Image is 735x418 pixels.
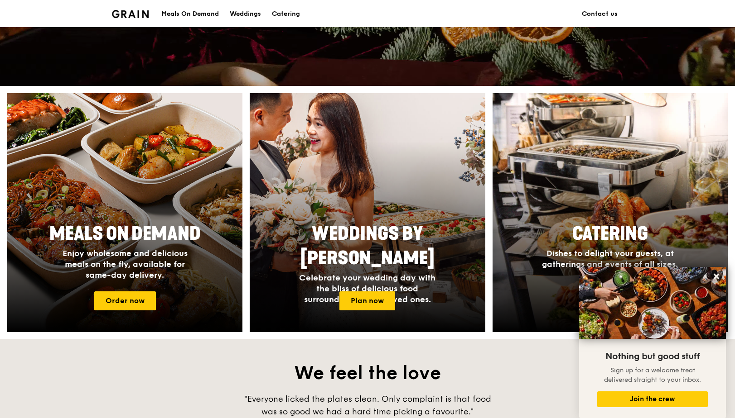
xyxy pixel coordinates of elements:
img: Grain [112,10,149,18]
div: Weddings [230,0,261,28]
span: Dishes to delight your guests, at gatherings and events of all sizes. [542,248,678,269]
span: Catering [572,223,648,245]
button: Join the crew [597,391,708,407]
span: Weddings by [PERSON_NAME] [300,223,435,269]
a: Weddings [224,0,266,28]
a: CateringDishes to delight your guests, at gatherings and events of all sizes.Plan now [493,93,728,332]
a: Order now [94,291,156,310]
a: Weddings by [PERSON_NAME]Celebrate your wedding day with the bliss of delicious food surrounded b... [250,93,485,332]
img: catering-card.e1cfaf3e.jpg [493,93,728,332]
div: "Everyone licked the plates clean. Only complaint is that food was so good we had a hard time pic... [232,393,503,418]
span: Meals On Demand [49,223,201,245]
div: Catering [272,0,300,28]
a: Contact us [576,0,623,28]
span: Sign up for a welcome treat delivered straight to your inbox. [604,366,701,384]
a: Meals On DemandEnjoy wholesome and delicious meals on the fly, available for same-day delivery.Or... [7,93,242,332]
a: Catering [266,0,305,28]
div: Meals On Demand [161,0,219,28]
a: Plan now [339,291,395,310]
button: Close [709,269,724,284]
img: weddings-card.4f3003b8.jpg [250,93,485,332]
span: Nothing but good stuff [605,351,700,362]
span: Enjoy wholesome and delicious meals on the fly, available for same-day delivery. [63,248,188,280]
img: DSC07876-Edit02-Large.jpeg [579,267,726,339]
span: Celebrate your wedding day with the bliss of delicious food surrounded by your loved ones. [299,273,435,304]
img: meals-on-demand-card.d2b6f6db.png [7,93,242,332]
